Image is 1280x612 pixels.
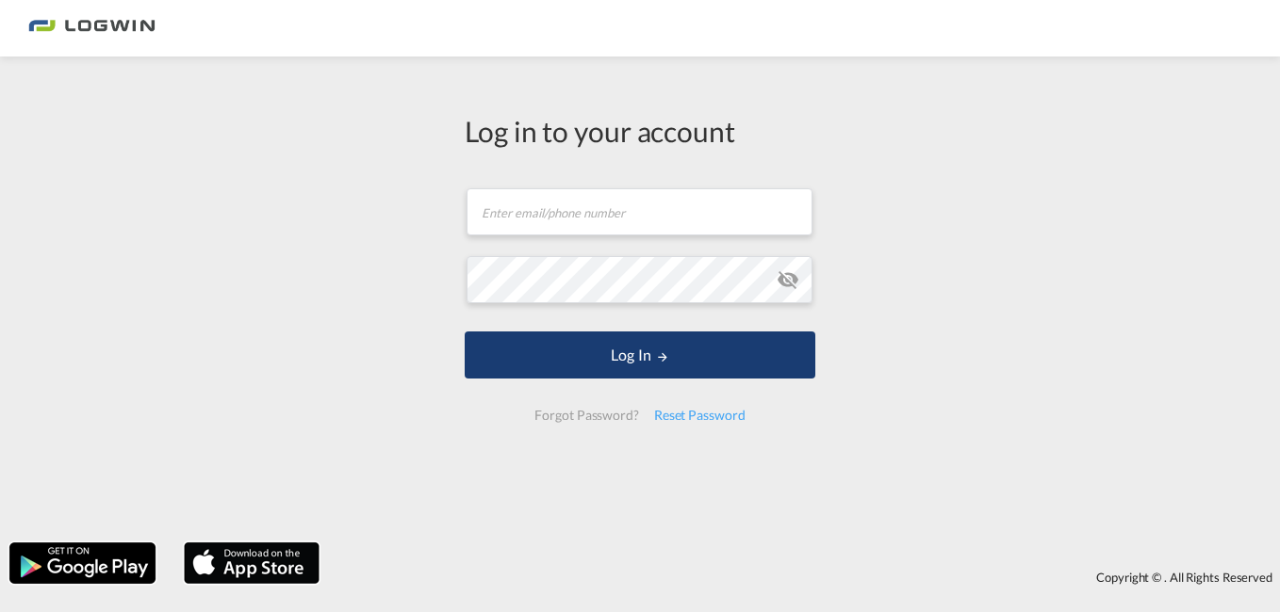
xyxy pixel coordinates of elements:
button: LOGIN [465,331,815,378]
img: google.png [8,540,157,586]
md-icon: icon-eye-off [777,268,799,291]
div: Forgot Password? [527,398,646,432]
div: Log in to your account [465,111,815,151]
input: Enter email/phone number [467,188,812,235]
img: bc73a0e0d8c111efacd525e4c8ad7d32.png [28,8,156,50]
div: Copyright © . All Rights Reserved [329,561,1280,593]
div: Reset Password [647,398,753,432]
img: apple.png [182,540,321,586]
